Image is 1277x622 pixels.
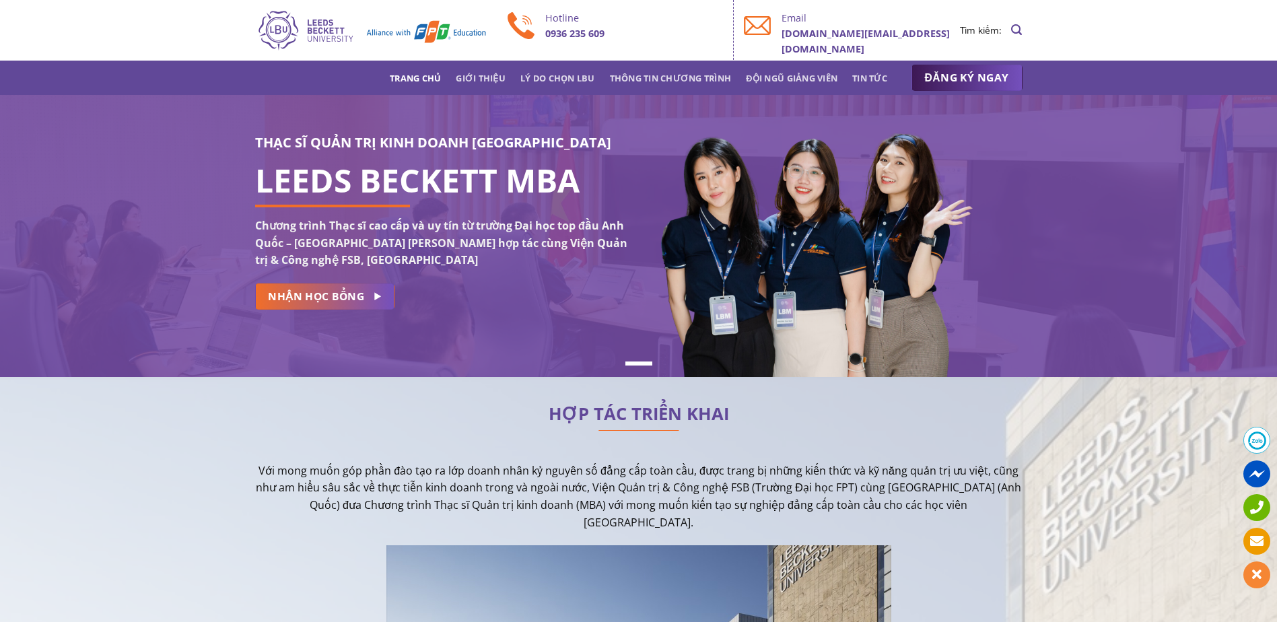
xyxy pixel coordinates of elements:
h3: THẠC SĨ QUẢN TRỊ KINH DOANH [GEOGRAPHIC_DATA] [255,132,629,153]
a: ĐĂNG KÝ NGAY [911,65,1023,92]
p: Email [782,10,960,26]
a: Thông tin chương trình [610,66,732,90]
img: Thạc sĩ Quản trị kinh doanh Quốc tế [255,9,487,52]
a: Trang chủ [390,66,441,90]
span: ĐĂNG KÝ NGAY [925,69,1009,86]
h2: HỢP TÁC TRIỂN KHAI [255,407,1023,421]
a: Search [1011,17,1022,43]
a: Giới thiệu [456,66,506,90]
li: Tìm kiếm: [960,23,1002,38]
p: Với mong muốn góp phần đào tạo ra lớp doanh nhân kỷ nguyên số đẳng cấp toàn cầu, được trang bị nh... [255,462,1023,531]
b: 0936 235 609 [545,27,605,40]
strong: Chương trình Thạc sĩ cao cấp và uy tín từ trường Đại học top đầu Anh Quốc – [GEOGRAPHIC_DATA] [PE... [255,218,627,267]
a: Lý do chọn LBU [520,66,595,90]
a: Tin tức [852,66,887,90]
b: [DOMAIN_NAME][EMAIL_ADDRESS][DOMAIN_NAME] [782,27,950,55]
p: Hotline [545,10,724,26]
span: NHẬN HỌC BỔNG [268,288,364,305]
a: NHẬN HỌC BỔNG [255,283,394,310]
li: Page dot 1 [625,361,652,366]
img: line-lbu.jpg [598,430,679,431]
h1: LEEDS BECKETT MBA [255,172,629,188]
a: Đội ngũ giảng viên [746,66,837,90]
